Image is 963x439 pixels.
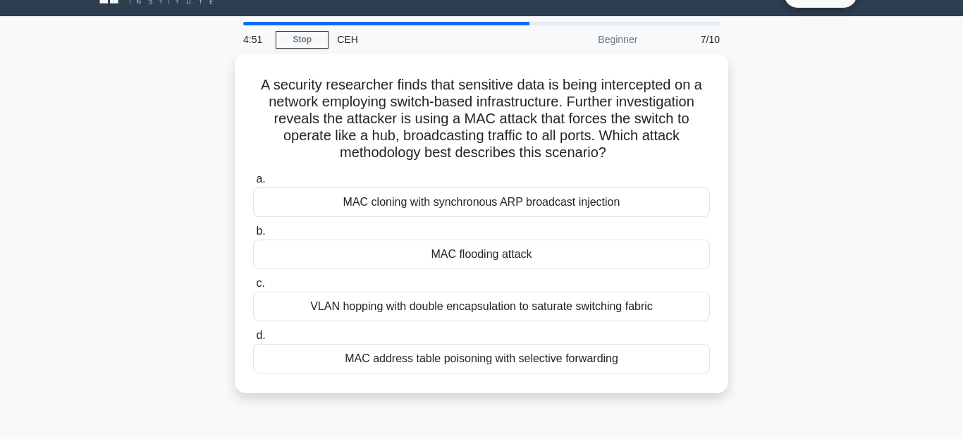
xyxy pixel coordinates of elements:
div: CEH [329,25,522,54]
div: MAC flooding attack [253,240,710,269]
span: d. [256,329,265,341]
span: b. [256,225,265,237]
span: a. [256,173,265,185]
div: VLAN hopping with double encapsulation to saturate switching fabric [253,292,710,321]
span: c. [256,277,264,289]
div: Beginner [522,25,646,54]
div: 7/10 [646,25,728,54]
a: Stop [276,31,329,49]
h5: A security researcher finds that sensitive data is being intercepted on a network employing switc... [252,76,711,162]
div: MAC address table poisoning with selective forwarding [253,344,710,373]
div: 4:51 [235,25,276,54]
div: MAC cloning with synchronous ARP broadcast injection [253,187,710,217]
